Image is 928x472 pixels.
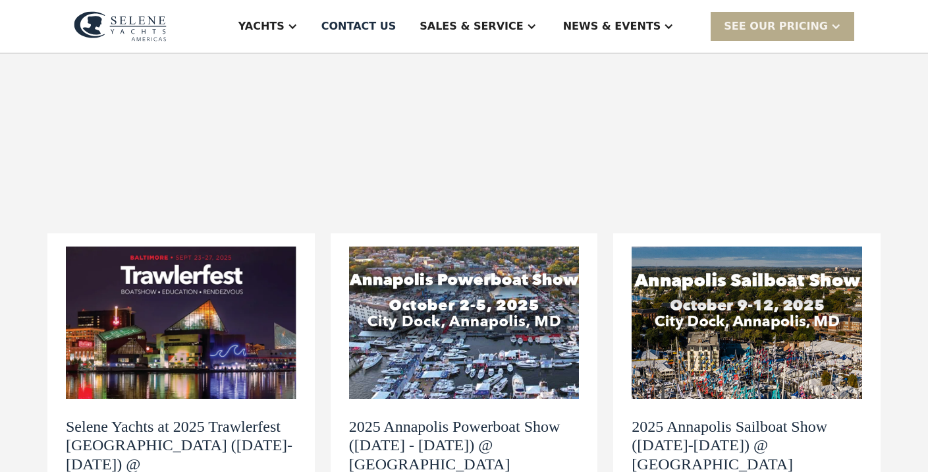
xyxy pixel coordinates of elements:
[74,11,167,42] img: logo
[238,18,285,34] div: Yachts
[420,18,523,34] div: Sales & Service
[711,12,854,40] div: SEE Our Pricing
[724,18,828,34] div: SEE Our Pricing
[321,18,396,34] div: Contact US
[563,18,661,34] div: News & EVENTS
